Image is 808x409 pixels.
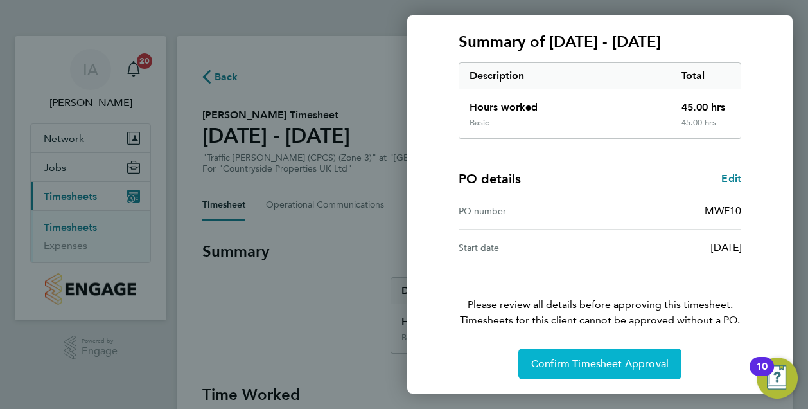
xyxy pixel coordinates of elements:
div: Description [459,63,671,89]
a: Edit [721,171,741,186]
span: Timesheets for this client cannot be approved without a PO. [443,313,757,328]
div: [DATE] [600,240,741,255]
div: Total [671,63,741,89]
div: Hours worked [459,89,671,118]
span: MWE10 [705,204,741,217]
div: PO number [459,203,600,219]
p: Please review all details before approving this timesheet. [443,266,757,328]
span: Edit [721,172,741,185]
button: Open Resource Center, 10 new notifications [757,358,798,399]
h3: Summary of [DATE] - [DATE] [459,32,741,52]
div: Basic [470,118,489,128]
div: Start date [459,240,600,255]
div: 45.00 hrs [671,118,741,138]
span: Confirm Timesheet Approval [531,358,669,370]
h4: PO details [459,170,521,188]
button: Confirm Timesheet Approval [518,349,681,379]
div: 10 [756,367,768,383]
div: Summary of 22 - 28 Sep 2025 [459,62,741,139]
div: 45.00 hrs [671,89,741,118]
